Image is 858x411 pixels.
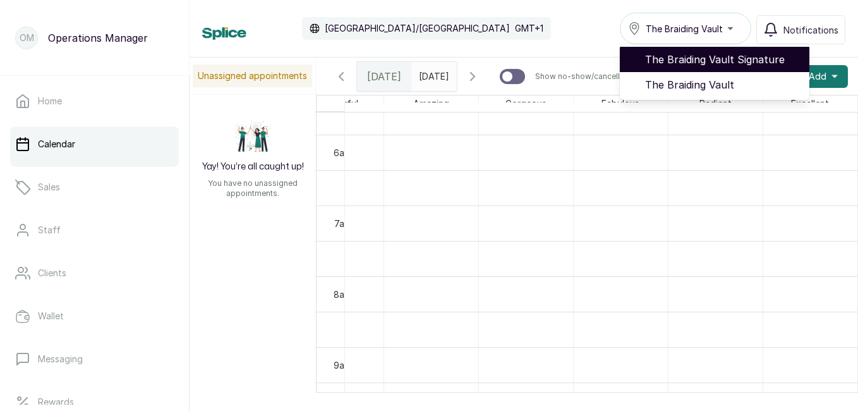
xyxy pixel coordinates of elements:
[10,341,179,377] a: Messaging
[645,77,799,92] span: The Braiding Vault
[515,22,543,35] p: GMT+1
[48,30,148,46] p: Operations Manager
[193,64,312,87] p: Unassigned appointments
[325,22,510,35] p: [GEOGRAPHIC_DATA]/[GEOGRAPHIC_DATA]
[20,32,34,44] p: OM
[645,52,799,67] span: The Braiding Vault Signature
[10,169,179,205] a: Sales
[620,44,809,100] ul: The Braiding Vault
[10,83,179,119] a: Home
[197,178,308,199] p: You have no unassigned appointments.
[783,23,838,37] span: Notifications
[38,267,66,279] p: Clients
[599,95,642,111] span: Fabulous
[332,217,354,230] div: 7am
[10,212,179,248] a: Staff
[38,138,75,150] p: Calendar
[331,146,354,159] div: 6am
[411,95,452,111] span: Amazing
[620,13,751,44] button: The Braiding Vault
[10,126,179,162] a: Calendar
[202,161,304,173] h2: Yay! You’re all caught up!
[38,181,60,193] p: Sales
[38,224,61,236] p: Staff
[646,22,723,35] span: The Braiding Vault
[756,15,845,44] button: Notifications
[331,288,354,301] div: 8am
[789,95,831,111] span: Excellent
[38,95,62,107] p: Home
[331,359,354,372] div: 9am
[809,70,826,83] span: Add
[357,62,411,91] div: [DATE]
[503,95,549,111] span: Gorgeous
[535,71,629,82] p: Show no-show/cancelled
[10,255,179,291] a: Clients
[38,396,74,408] p: Rewards
[38,353,83,365] p: Messaging
[367,69,401,84] span: [DATE]
[799,65,848,88] button: Add
[10,298,179,334] a: Wallet
[38,310,64,322] p: Wallet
